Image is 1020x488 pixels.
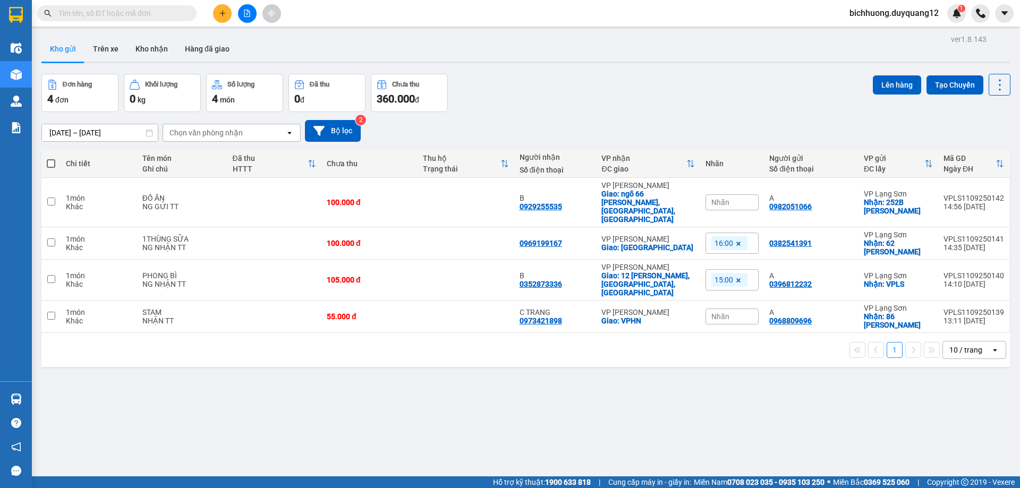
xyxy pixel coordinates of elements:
img: solution-icon [11,122,22,133]
sup: 2 [355,115,366,125]
div: VP gửi [864,154,924,162]
th: Toggle SortBy [227,150,321,178]
span: plus [219,10,226,17]
div: VP Lạng Sơn [864,271,933,280]
button: Tạo Chuyến [926,75,983,95]
div: 0982051066 [769,202,812,211]
div: VP Lạng Sơn [864,230,933,239]
span: search [44,10,52,17]
div: B [520,194,591,202]
div: Chưa thu [327,159,412,168]
span: 16:00 [715,238,733,248]
img: warehouse-icon [11,96,22,107]
span: 15:00 [715,275,733,285]
div: VPLS1109250141 [943,235,1004,243]
div: Thu hộ [423,154,500,162]
button: Khối lượng0kg [124,74,201,112]
div: A [769,308,853,316]
div: 0352873336 [520,280,562,288]
button: caret-down [995,4,1014,23]
span: kg [138,96,146,104]
div: Giao: VPHN [601,316,695,325]
div: ĐỒ ĂN [142,194,222,202]
span: aim [268,10,275,17]
div: Số điện thoại [520,166,591,174]
img: warehouse-icon [11,393,22,405]
svg: open [285,129,294,137]
span: 4 [212,92,218,105]
div: VPLS1109250140 [943,271,1004,280]
span: copyright [961,478,968,486]
div: Khối lượng [145,81,177,88]
div: Giao: OCEAN PARK GIA LÂM [601,243,695,252]
span: | [599,476,600,488]
span: đ [415,96,419,104]
button: Kho nhận [127,36,176,62]
div: Mã GD [943,154,996,162]
span: question-circle [11,418,21,428]
span: ⚪️ [827,480,830,484]
button: plus [213,4,232,23]
span: 360.000 [377,92,415,105]
svg: open [991,346,999,354]
div: HTTT [233,165,308,173]
div: Khác [66,243,131,252]
span: file-add [243,10,251,17]
span: 1 [959,5,963,12]
img: warehouse-icon [11,42,22,54]
button: Trên xe [84,36,127,62]
th: Toggle SortBy [858,150,938,178]
div: VP [PERSON_NAME] [601,263,695,271]
div: Số điện thoại [769,165,853,173]
div: Khác [66,316,131,325]
img: phone-icon [976,8,985,18]
div: 1THÙNG SỮA [142,235,222,243]
div: STAM [142,308,222,316]
div: VPLS1109250142 [943,194,1004,202]
div: 1 món [66,235,131,243]
div: 55.000 đ [327,312,412,321]
div: Chưa thu [392,81,419,88]
div: 0929255535 [520,202,562,211]
div: Số lượng [227,81,254,88]
span: message [11,466,21,476]
span: bichhuong.duyquang12 [841,6,947,20]
th: Toggle SortBy [596,150,700,178]
div: 100.000 đ [327,198,412,207]
img: icon-new-feature [952,8,962,18]
div: Nhãn [705,159,759,168]
div: 0396812232 [769,280,812,288]
div: VP Lạng Sơn [864,304,933,312]
div: VP nhận [601,154,686,162]
div: 13:11 [DATE] [943,316,1004,325]
div: ĐC lấy [864,165,924,173]
div: 0382541391 [769,239,812,247]
strong: 0708 023 035 - 0935 103 250 [727,478,824,486]
input: Tìm tên, số ĐT hoặc mã đơn [58,7,184,19]
button: Đơn hàng4đơn [41,74,118,112]
div: VPLS1109250139 [943,308,1004,316]
div: NG NHẬN TT [142,280,222,288]
div: Khác [66,280,131,288]
button: Kho gửi [41,36,84,62]
div: Đã thu [310,81,329,88]
div: NHẬN TT [142,316,222,325]
div: 0968809696 [769,316,812,325]
button: file-add [238,4,257,23]
div: VP [PERSON_NAME] [601,235,695,243]
div: A [769,271,853,280]
th: Toggle SortBy [418,150,514,178]
div: 0969199167 [520,239,562,247]
span: notification [11,442,21,452]
div: Người nhận [520,153,591,161]
div: 14:10 [DATE] [943,280,1004,288]
div: 10 / trang [949,345,982,355]
button: Đã thu0đ [288,74,365,112]
div: Giao: 12 TÔN THẤT THUYẾT,cầu giấy,hà nội [601,271,695,297]
strong: 1900 633 818 [545,478,591,486]
span: Nhãn [711,312,729,321]
div: Người gửi [769,154,853,162]
div: C TRANG [520,308,591,316]
div: NG GỬI TT [142,202,222,211]
div: Chọn văn phòng nhận [169,127,243,138]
